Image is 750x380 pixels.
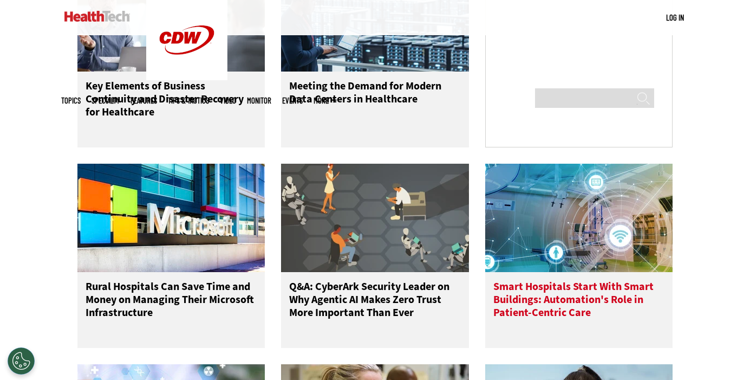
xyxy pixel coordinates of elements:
[86,280,257,324] h3: Rural Hospitals Can Save Time and Money on Managing Their Microsoft Infrastructure
[131,96,157,105] a: Features
[8,347,35,375] button: Open Preferences
[77,164,265,348] a: Microsoft building Rural Hospitals Can Save Time and Money on Managing Their Microsoft Infrastruc...
[666,12,684,22] a: Log in
[493,280,665,324] h3: Smart Hospitals Start With Smart Buildings: Automation's Role in Patient-Centric Care
[314,96,336,105] span: More
[281,164,469,348] a: Group of humans and robots accessing a network Q&A: CyberArk Security Leader on Why Agentic AI Ma...
[8,347,35,375] div: Cookies Settings
[289,280,461,324] h3: Q&A: CyberArk Security Leader on Why Agentic AI Makes Zero Trust More Important Than Ever
[92,96,120,105] span: Specialty
[289,80,461,123] h3: Meeting the Demand for Modern Data Centers in Healthcare
[485,164,673,348] a: Smart hospital Smart Hospitals Start With Smart Buildings: Automation's Role in Patient-Centric Care
[281,164,469,272] img: Group of humans and robots accessing a network
[666,12,684,23] div: User menu
[485,164,673,272] img: Smart hospital
[146,72,227,83] a: CDW
[282,96,303,105] a: Events
[61,96,81,105] span: Topics
[64,11,130,22] img: Home
[77,164,265,272] img: Microsoft building
[168,96,209,105] a: Tips & Tactics
[220,96,236,105] a: Video
[247,96,271,105] a: MonITor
